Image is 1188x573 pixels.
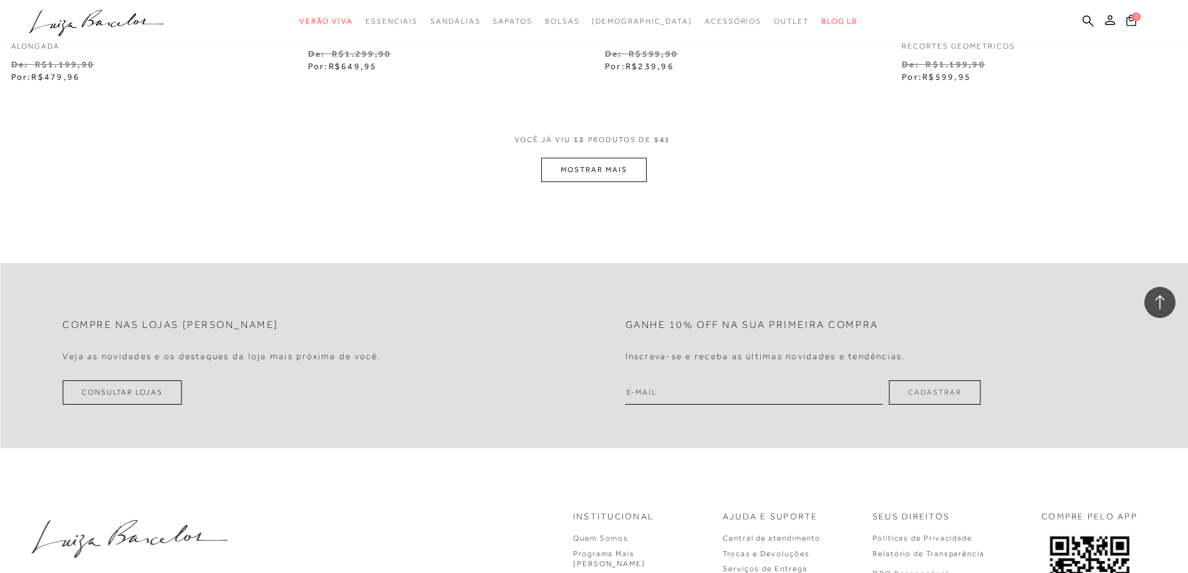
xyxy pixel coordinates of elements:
span: Por: [308,61,377,71]
a: categoryNavScreenReaderText [430,10,480,33]
span: Verão Viva [299,17,353,26]
span: VOCê JÁ VIU [514,135,571,145]
span: 541 [654,135,671,158]
a: Quem Somos [573,534,629,542]
p: Seus Direitos [872,511,950,523]
span: BLOG LB [821,17,857,26]
span: Acessórios [705,17,761,26]
p: COMPRE PELO APP [1041,511,1137,523]
span: 12 [574,135,585,158]
h4: Inscreva-se e receba as últimas novidades e tendências. [625,351,905,362]
span: R$599,95 [922,72,971,82]
span: Por: [11,72,80,82]
small: De: [605,49,622,59]
span: [DEMOGRAPHIC_DATA] [592,17,692,26]
span: R$239,96 [625,61,674,71]
small: R$599,90 [629,49,678,59]
h2: Ganhe 10% off na sua primeira compra [625,319,879,331]
span: PRODUTOS DE [588,135,651,145]
a: categoryNavScreenReaderText [705,10,761,33]
small: R$1.199,90 [35,59,94,69]
small: De: [11,59,29,69]
small: R$1.199,90 [925,59,985,69]
input: E-mail [625,380,883,405]
span: 0 [1132,12,1141,21]
span: Sapatos [493,17,532,26]
a: categoryNavScreenReaderText [299,10,353,33]
a: Políticas de Privacidade [872,534,972,542]
a: Relatório de Transparência [872,549,985,558]
span: Sandálias [430,17,480,26]
span: Por: [902,72,971,82]
a: categoryNavScreenReaderText [774,10,809,33]
small: De: [902,59,919,69]
span: Essenciais [365,17,418,26]
img: luiza-barcelos.png [31,520,227,558]
h2: Compre nas lojas [PERSON_NAME] [62,319,279,331]
span: R$649,95 [329,61,377,71]
a: Trocas e Devoluções [723,549,809,558]
a: Programa Mais [PERSON_NAME] [573,549,645,569]
a: noSubCategoriesText [592,10,692,33]
a: BLOG LB [821,10,857,33]
span: Outlet [774,17,809,26]
span: Bolsas [545,17,580,26]
h4: Veja as novidades e os destaques da loja mais próxima de você. [62,351,381,362]
a: categoryNavScreenReaderText [365,10,418,33]
small: R$1.299,90 [332,49,391,59]
span: Por: [605,61,674,71]
a: categoryNavScreenReaderText [545,10,580,33]
p: Institucional [573,511,654,523]
p: Ajuda e Suporte [723,511,818,523]
button: MOSTRAR MAIS [541,158,646,182]
button: 0 [1123,14,1140,31]
small: De: [308,49,326,59]
a: categoryNavScreenReaderText [493,10,532,33]
span: R$479,96 [31,72,80,82]
a: Consultar Lojas [62,380,182,405]
a: Serviços de Entrega [723,564,807,573]
button: Cadastrar [889,380,980,405]
a: Central de atendimento [723,534,821,542]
